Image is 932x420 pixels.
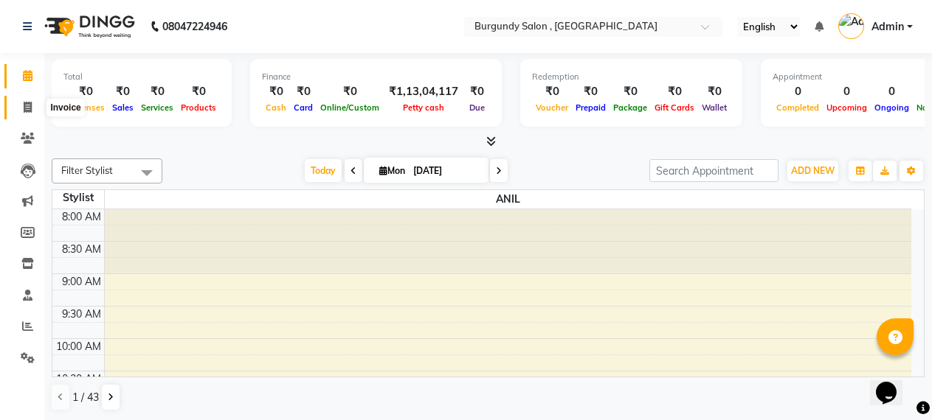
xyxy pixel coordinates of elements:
div: 9:30 AM [59,307,104,322]
span: Due [466,102,489,113]
div: ₹0 [317,83,383,100]
div: Stylist [52,190,104,206]
span: Ongoing [871,102,913,113]
span: Voucher [532,102,572,113]
div: ₹0 [698,83,731,100]
input: Search Appointment [649,159,779,182]
div: ₹1,13,04,117 [383,83,464,100]
span: ADD NEW [791,165,835,176]
span: Services [137,102,177,113]
div: Finance [262,71,490,83]
div: ₹0 [137,83,177,100]
div: ₹0 [610,83,651,100]
div: 10:00 AM [53,339,104,354]
span: Today [305,159,342,182]
div: ₹0 [464,83,490,100]
span: Cash [262,102,290,113]
span: Mon [376,165,409,176]
span: ANIL [105,190,912,209]
span: Petty cash [399,102,448,113]
div: 0 [773,83,823,100]
iframe: chat widget [870,361,917,405]
span: Products [177,102,220,113]
div: 8:30 AM [59,242,104,257]
div: ₹0 [532,83,572,100]
span: Sales [108,102,137,113]
div: 10:30 AM [53,371,104,387]
div: ₹0 [290,83,317,100]
div: ₹0 [572,83,610,100]
span: Prepaid [572,102,610,113]
span: Gift Cards [651,102,698,113]
div: ₹0 [651,83,698,100]
div: Invoice [46,99,84,116]
span: Upcoming [823,102,871,113]
div: ₹0 [63,83,108,100]
div: 9:00 AM [59,274,104,290]
div: ₹0 [177,83,220,100]
button: ADD NEW [787,161,838,181]
span: Completed [773,102,823,113]
div: 0 [871,83,913,100]
div: Total [63,71,220,83]
span: Card [290,102,317,113]
div: ₹0 [262,83,290,100]
div: 0 [823,83,871,100]
span: Admin [871,19,904,35]
div: ₹0 [108,83,137,100]
span: Package [610,102,651,113]
span: Wallet [698,102,731,113]
img: logo [38,6,139,47]
div: 8:00 AM [59,209,104,225]
input: 2025-09-01 [409,160,483,182]
span: Filter Stylist [61,164,113,176]
span: Online/Custom [317,102,383,113]
img: Admin [838,13,864,39]
b: 08047224946 [162,6,227,47]
span: 1 / 43 [72,390,99,405]
div: Redemption [532,71,731,83]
